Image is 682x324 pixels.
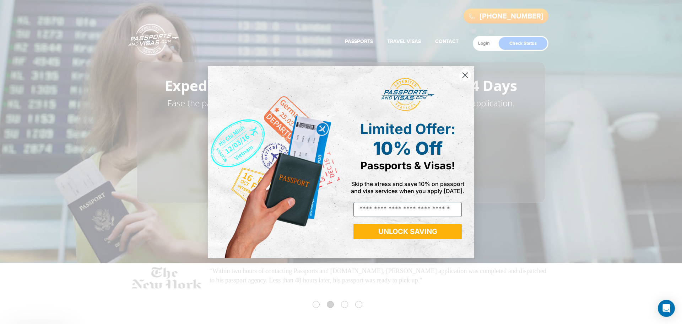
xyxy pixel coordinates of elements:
img: de9cda0d-0715-46ca-9a25-073762a91ba7.png [208,66,341,258]
div: Open Intercom Messenger [658,300,675,317]
img: passports and visas [381,78,434,111]
button: UNLOCK SAVING [353,224,462,239]
span: Passports & Visas! [361,159,455,172]
span: 10% Off [373,138,443,159]
span: Skip the stress and save 10% on passport and visa services when you apply [DATE]. [351,180,464,195]
span: Limited Offer: [360,120,455,138]
button: Close dialog [459,69,471,81]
